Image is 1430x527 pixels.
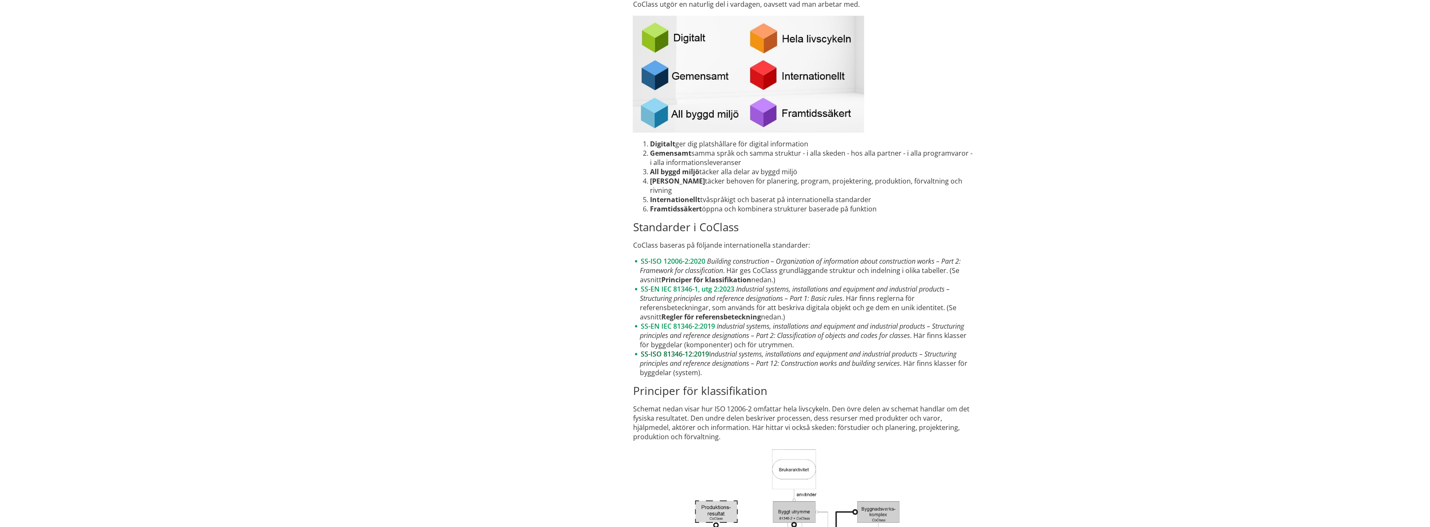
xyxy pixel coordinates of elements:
[650,167,974,176] li: täcker alla delar av byggd miljö
[640,349,709,359] a: SS-ISO 81346-12:2019
[639,349,956,368] em: ndustrial systems, installations and equipment and industrial products – Structuring principles a...
[650,139,974,149] li: ger dig platshållare för digital information
[639,257,960,275] em: Building construction – Organization of information about construction works – Part 2: Framework ...
[633,257,974,284] li: . Här ges CoClass grundläggande struktur och indelning i olika tabeller. (Se avsnitt nedan.)
[650,167,699,176] strong: All byggd miljö
[640,257,705,266] a: SS-ISO 12006-2:2020
[650,149,691,158] strong: Gemensamt
[639,322,964,340] em: Industrial systems, installations and equipment and industrial products – Structuring principles ...
[661,312,761,322] strong: Regler för referensbeteckning
[640,284,734,294] a: SS-EN IEC 81346-1, utg 2:2023
[650,139,675,149] strong: Digitalt
[633,220,974,234] h2: Standarder i CoClass
[650,176,974,195] li: täcker behoven för planering, program, projektering, produktion, förvaltning och rivning
[650,204,701,214] strong: Framtidssäkert
[640,322,715,331] a: SS-EN IEC 81346-2:2019
[633,241,974,250] p: CoClass baseras på följande internationella standarder:
[633,349,974,377] li: I . Här finns klasser för byggdelar (system).
[650,149,974,167] li: samma språk och samma struktur - i alla skeden - hos alla partner - i alla programvaror - i alla ...
[639,284,949,303] em: Industrial systems, installations and equipment and industrial products – Structuring principles ...
[650,204,974,214] li: öppna och kombinera strukturer baserade på funktion
[633,284,974,322] li: . Här finns reglerna för referensbeteckningar, som används för att beskriva digitala objekt och g...
[633,404,974,441] p: Schemat nedan visar hur ISO 12006-2 omfattar hela livscykeln. Den övre delen av schemat handlar o...
[633,322,974,349] li: . Här finns klasser för byggdelar (komponenter) och för utrymmen.
[650,176,704,186] strong: [PERSON_NAME]
[650,195,700,204] strong: Internationellt
[661,275,751,284] strong: Principer för klassifikation
[633,384,974,397] h2: Principer för klassifikation
[633,16,864,132] img: sexviktigavrden.JPG
[650,195,974,204] li: tvåspråkigt och baserat på internationella standarder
